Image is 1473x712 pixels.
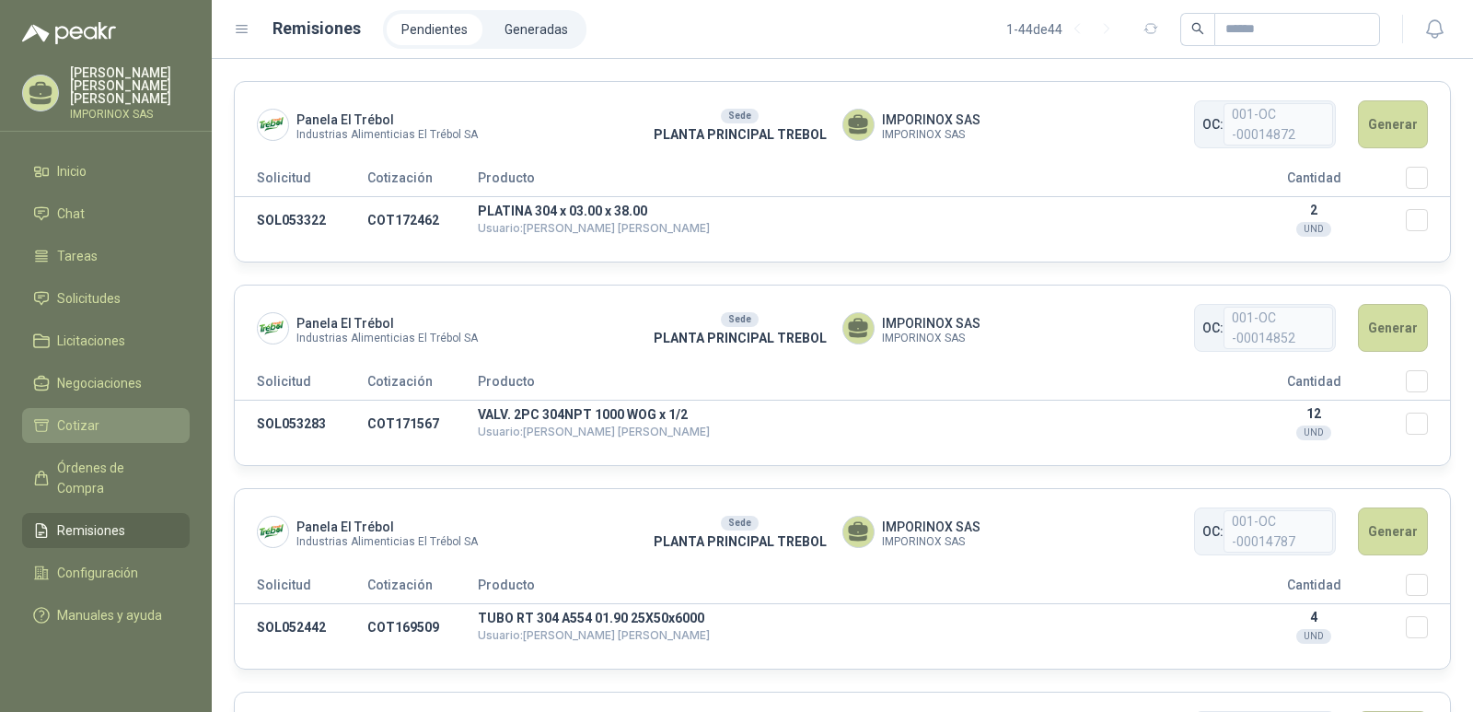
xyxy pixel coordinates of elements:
[22,323,190,358] a: Licitaciones
[57,605,162,625] span: Manuales y ayuda
[1191,22,1204,35] span: search
[1222,203,1406,217] p: 2
[258,110,288,140] img: Company Logo
[57,331,125,351] span: Licitaciones
[296,313,478,333] span: Panela El Trébol
[57,520,125,541] span: Remisiones
[235,401,367,448] td: SOL053283
[882,313,980,333] span: IMPORINOX SAS
[637,124,842,145] p: PLANTA PRINCIPAL TREBOL
[882,333,980,344] span: IMPORINOX SAS
[478,425,710,438] span: Usuario: [PERSON_NAME] [PERSON_NAME]
[1222,406,1406,421] p: 12
[637,328,842,348] p: PLANTA PRINCIPAL TREBOL
[1296,222,1331,237] div: UND
[22,239,190,274] a: Tareas
[57,161,87,181] span: Inicio
[1224,510,1333,553] span: 001-OC -00014787
[57,415,99,436] span: Cotizar
[1222,370,1406,401] th: Cantidad
[882,130,980,140] span: IMPORINOX SAS
[296,130,478,140] span: Industrias Alimenticias El Trébol SA
[367,167,478,197] th: Cotización
[1358,304,1428,352] button: Generar
[1358,100,1428,148] button: Generar
[22,450,190,506] a: Órdenes de Compra
[1202,521,1224,542] span: OC:
[1224,307,1333,349] span: 001-OC -00014852
[367,370,478,401] th: Cotización
[22,22,116,44] img: Logo peakr
[1406,167,1450,197] th: Seleccionar/deseleccionar
[478,370,1222,401] th: Producto
[22,154,190,189] a: Inicio
[478,167,1222,197] th: Producto
[721,109,759,123] div: Sede
[235,167,367,197] th: Solicitud
[882,517,980,537] span: IMPORINOX SAS
[296,110,478,130] span: Panela El Trébol
[1358,508,1428,555] button: Generar
[367,574,478,604] th: Cotización
[296,333,478,344] span: Industrias Alimenticias El Trébol SA
[478,221,710,235] span: Usuario: [PERSON_NAME] [PERSON_NAME]
[882,110,980,130] span: IMPORINOX SAS
[721,312,759,327] div: Sede
[235,574,367,604] th: Solicitud
[22,555,190,590] a: Configuración
[367,604,478,651] td: COT169509
[1222,167,1406,197] th: Cantidad
[1406,574,1450,604] th: Seleccionar/deseleccionar
[57,373,142,393] span: Negociaciones
[721,516,759,531] div: Sede
[22,598,190,633] a: Manuales y ayuda
[1406,197,1450,244] td: Seleccionar/deseleccionar
[387,14,482,45] a: Pendientes
[1202,318,1224,338] span: OC:
[22,366,190,401] a: Negociaciones
[235,197,367,244] td: SOL053322
[57,458,172,498] span: Órdenes de Compra
[22,513,190,548] a: Remisiones
[882,537,980,547] span: IMPORINOX SAS
[1202,114,1224,134] span: OC:
[1406,401,1450,448] td: Seleccionar/deseleccionar
[478,408,1222,421] p: VALV. 2PC 304NPT 1000 WOG x 1/2
[70,66,190,105] p: [PERSON_NAME] [PERSON_NAME] [PERSON_NAME]
[258,517,288,547] img: Company Logo
[367,401,478,448] td: COT171567
[1296,629,1331,644] div: UND
[258,313,288,344] img: Company Logo
[478,612,1222,624] p: TUBO RT 304 A554 01.90 25X50x6000
[478,204,1222,217] p: PLATINA 304 x 03.00 x 38.00
[1222,574,1406,604] th: Cantidad
[490,14,583,45] a: Generadas
[57,288,121,309] span: Solicitudes
[478,628,710,642] span: Usuario: [PERSON_NAME] [PERSON_NAME]
[22,281,190,316] a: Solicitudes
[478,574,1222,604] th: Producto
[235,604,367,651] td: SOL052442
[1222,610,1406,624] p: 4
[273,16,361,41] h1: Remisiones
[57,204,85,224] span: Chat
[367,197,478,244] td: COT172462
[296,517,478,537] span: Panela El Trébol
[22,196,190,231] a: Chat
[1296,426,1331,440] div: UND
[235,370,367,401] th: Solicitud
[1406,604,1450,651] td: Seleccionar/deseleccionar
[637,531,842,552] p: PLANTA PRINCIPAL TREBOL
[1224,103,1333,146] span: 001-OC -00014872
[57,246,98,266] span: Tareas
[1006,15,1121,44] div: 1 - 44 de 44
[296,537,478,547] span: Industrias Alimenticias El Trébol SA
[70,109,190,120] p: IMPORINOX SAS
[22,408,190,443] a: Cotizar
[1406,370,1450,401] th: Seleccionar/deseleccionar
[57,563,138,583] span: Configuración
